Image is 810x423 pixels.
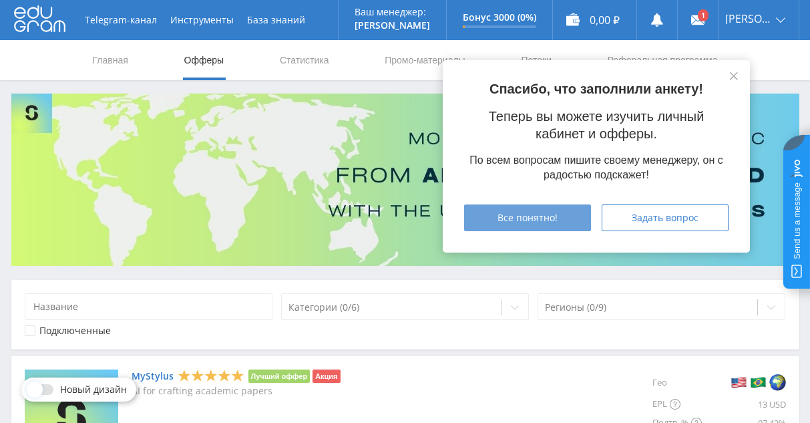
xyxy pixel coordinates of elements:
[178,369,244,383] div: 5 Stars
[25,293,273,320] input: Название
[11,94,799,266] img: Banner
[248,370,311,383] li: Лучший оффер
[183,40,226,80] a: Офферы
[39,325,111,336] div: Подключенные
[60,384,127,395] span: Новый дизайн
[355,20,430,31] p: [PERSON_NAME]
[383,40,466,80] a: Промо-материалы
[652,395,702,414] div: EPL
[464,153,729,183] div: По всем вопросам пишите своему менеджеру, он с радостью подскажет!
[91,40,130,80] a: Главная
[632,213,698,223] span: Задать вопрос
[464,204,591,231] button: Все понятно!
[464,82,729,97] p: Спасибо, что заполнили анкету!
[652,370,702,395] div: Гео
[278,40,331,80] a: Статистика
[313,370,340,383] li: Акция
[725,13,772,24] span: [PERSON_NAME]
[602,204,729,231] button: Задать вопрос
[464,108,729,142] p: Теперь вы можете изучить личный кабинет и офферы.
[497,213,558,223] span: Все понятно!
[520,40,553,80] a: Потоки
[355,7,430,17] p: Ваш менеджер:
[702,395,786,414] div: 13 USD
[463,12,536,23] p: Бонус 3000 (0%)
[132,371,174,382] a: MyStylus
[606,40,719,80] a: Реферальная программа
[132,386,341,396] p: AI for crafting academic papers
